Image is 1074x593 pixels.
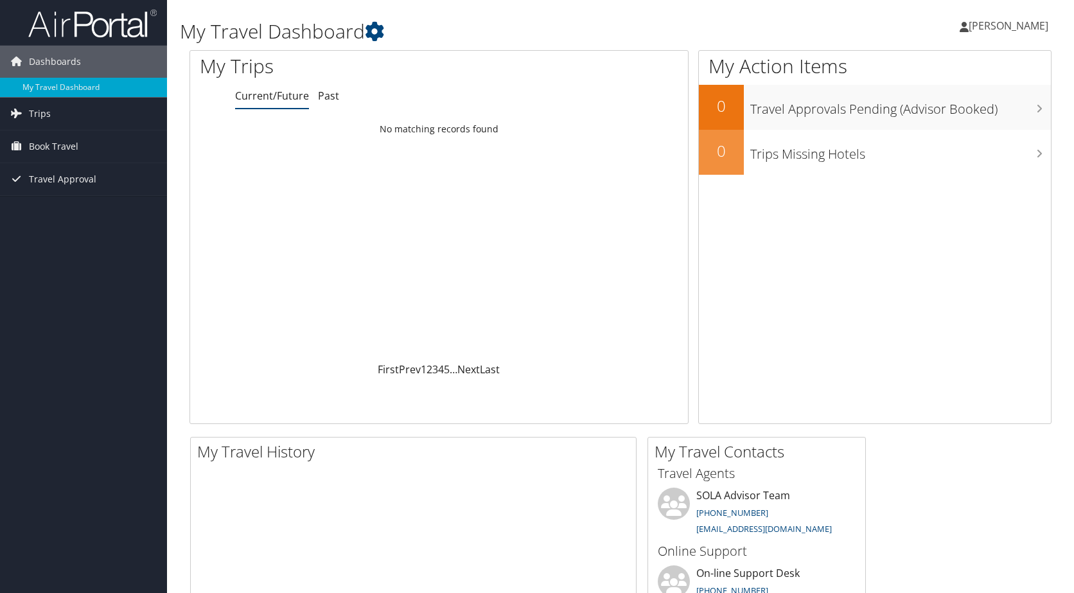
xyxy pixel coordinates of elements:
td: No matching records found [190,118,688,141]
a: [EMAIL_ADDRESS][DOMAIN_NAME] [696,523,832,535]
span: Trips [29,98,51,130]
h3: Travel Approvals Pending (Advisor Booked) [750,94,1051,118]
a: 3 [432,362,438,376]
h1: My Trips [200,53,471,80]
span: … [450,362,457,376]
h1: My Travel Dashboard [180,18,768,45]
a: [PERSON_NAME] [960,6,1061,45]
h3: Online Support [658,542,856,560]
h2: My Travel History [197,441,636,463]
a: 4 [438,362,444,376]
a: 5 [444,362,450,376]
a: 1 [421,362,427,376]
li: SOLA Advisor Team [651,488,862,540]
h2: 0 [699,140,744,162]
a: First [378,362,399,376]
span: Book Travel [29,130,78,163]
img: airportal-logo.png [28,8,157,39]
a: Next [457,362,480,376]
span: Dashboards [29,46,81,78]
h1: My Action Items [699,53,1051,80]
h2: My Travel Contacts [655,441,865,463]
a: Last [480,362,500,376]
h3: Trips Missing Hotels [750,139,1051,163]
a: Past [318,89,339,103]
span: [PERSON_NAME] [969,19,1048,33]
h2: 0 [699,95,744,117]
span: Travel Approval [29,163,96,195]
a: 2 [427,362,432,376]
a: 0Trips Missing Hotels [699,130,1051,175]
a: [PHONE_NUMBER] [696,507,768,518]
a: Current/Future [235,89,309,103]
a: 0Travel Approvals Pending (Advisor Booked) [699,85,1051,130]
a: Prev [399,362,421,376]
h3: Travel Agents [658,465,856,482]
